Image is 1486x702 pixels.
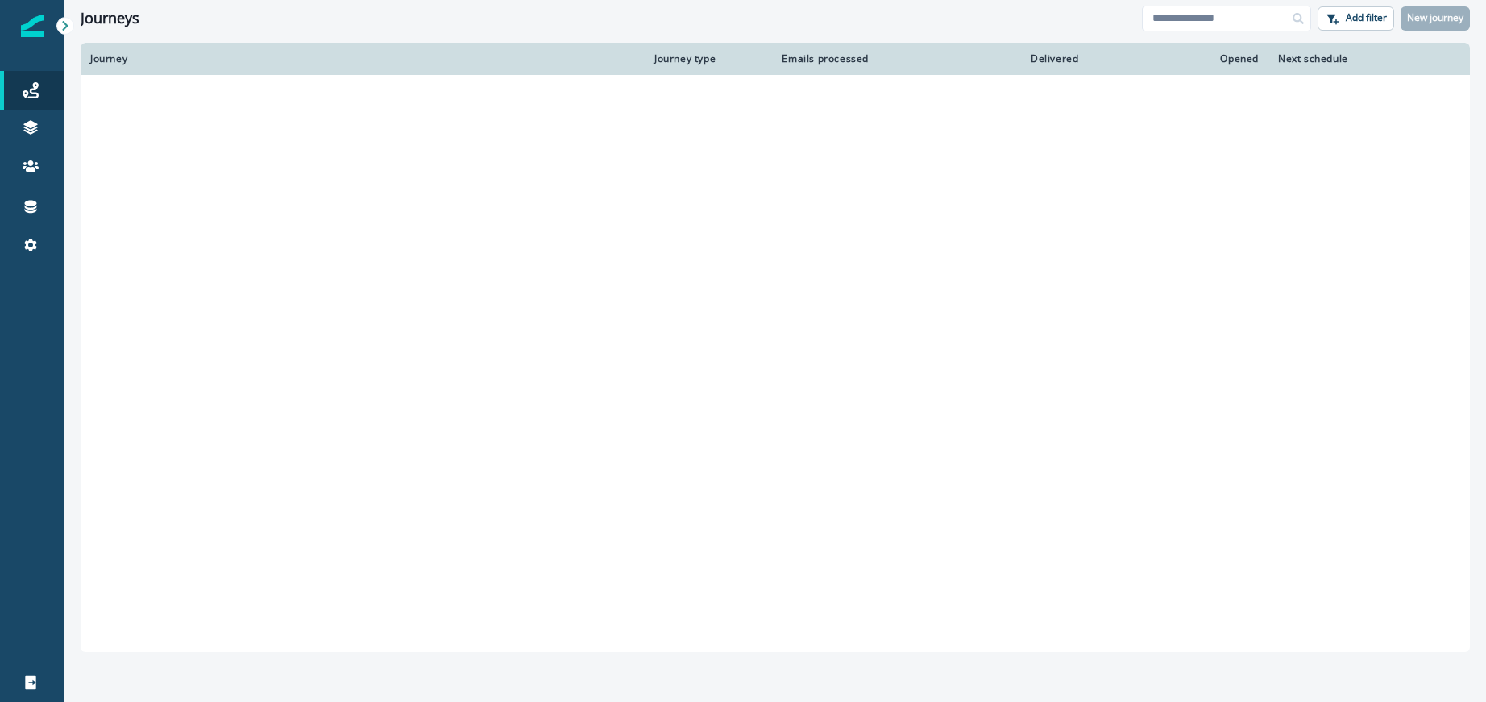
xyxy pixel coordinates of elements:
[90,52,635,65] div: Journey
[81,10,139,27] h1: Journeys
[1318,6,1394,31] button: Add filter
[775,52,869,65] div: Emails processed
[1407,12,1463,23] p: New journey
[1098,52,1259,65] div: Opened
[654,52,756,65] div: Journey type
[888,52,1078,65] div: Delivered
[1278,52,1420,65] div: Next schedule
[21,15,44,37] img: Inflection
[1401,6,1470,31] button: New journey
[1346,12,1387,23] p: Add filter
